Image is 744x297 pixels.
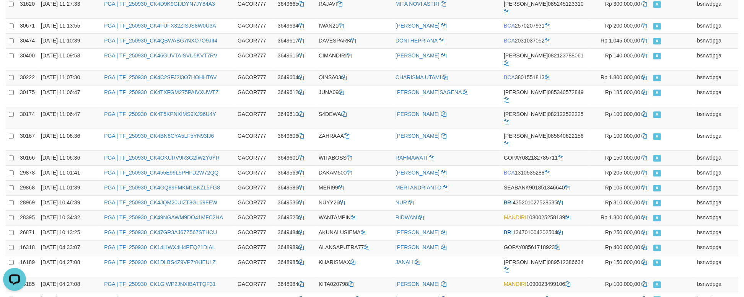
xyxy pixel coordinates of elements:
td: 28395 [17,210,38,225]
a: PGA | TF_250930_CK4QBWABG7NXO7O9JII4 [104,38,217,44]
td: GACOR777 [234,33,275,48]
a: [PERSON_NAME] [396,133,440,139]
td: [DATE] 10:34:32 [38,210,101,225]
td: NUYY26 [316,195,392,210]
span: [PERSON_NAME] [504,133,548,139]
span: GOPAY [504,155,522,161]
span: [PERSON_NAME] [504,52,548,59]
td: 1080025258139 [501,210,589,225]
span: Rp 100.000,00 [605,133,640,139]
span: [PERSON_NAME] [504,259,548,265]
td: 089512386634 [501,255,589,277]
td: 1090023499106 [501,277,589,292]
td: 3649601 [275,150,316,165]
td: AKUNALUSIEMA [316,225,392,240]
span: Rp 100.000,00 [605,111,640,117]
td: 3649484 [275,225,316,240]
td: GACOR777 [234,129,275,150]
td: 30166 [17,150,38,165]
td: 3649617 [275,33,316,48]
td: bsnwdpga [694,225,738,240]
td: ALANSAPUTRA77 [316,240,392,255]
a: PGA | TF_250930_CK4D9K9GIJDYN7JY84A3 [104,1,215,7]
span: BCA [504,170,515,176]
span: Rp 150.000,00 [605,155,640,161]
td: bsnwdpga [694,210,738,225]
span: Rp 205.000,00 [605,170,640,176]
td: QINSA03 [316,70,392,85]
td: GACOR777 [234,85,275,107]
a: [PERSON_NAME] [396,281,440,287]
td: 29868 [17,180,38,195]
td: [DATE] 11:06:36 [38,129,101,150]
td: [DATE] 04:33:07 [38,240,101,255]
td: GACOR777 [234,210,275,225]
td: 08561718923 [501,240,589,255]
td: [DATE] 11:07:30 [38,70,101,85]
td: [DATE] 04:27:08 [38,255,101,277]
a: PGA | TF_250930_CK455E99L5PHFD2W72QQ [104,170,218,176]
td: 30474 [17,33,38,48]
td: 3649612 [275,85,316,107]
span: Rp 150.000,00 [605,259,640,265]
a: [PERSON_NAME] [396,244,440,250]
td: 134701004202504 [501,225,589,240]
td: bsnwdpga [694,150,738,165]
td: bsnwdpga [694,180,738,195]
td: GACOR777 [234,225,275,240]
td: 085340572849 [501,85,589,107]
td: 3648984 [275,277,316,292]
td: WITABOSS [316,150,392,165]
span: Rp 1.045.000,00 [601,38,640,44]
a: [PERSON_NAME] [396,170,440,176]
span: Rp 105.000,00 [605,184,640,191]
span: Approved - Marked by bsnwdpga [653,75,661,81]
td: 29878 [17,165,38,180]
td: 16318 [17,240,38,255]
td: bsnwdpga [694,240,738,255]
td: 3649634 [275,18,316,33]
a: PGA | TF_250930_CK4BN8CYA5LF5YN93IJ6 [104,133,214,139]
span: Approved - Marked by bsnwdpga [653,38,661,44]
td: MERI99 [316,180,392,195]
td: 30174 [17,107,38,129]
td: bsnwdpga [694,129,738,150]
span: Rp 100.000,00 [605,281,640,287]
td: 082122522225 [501,107,589,129]
a: PGA | TF_250930_CK4JQM20UIZT8GL69FEW [104,199,217,206]
td: 3649536 [275,195,316,210]
a: PGA | TF_250930_CK1GIWP2JNXIBATTQF31 [104,281,216,287]
a: RIDWAN [396,214,417,220]
td: GACOR777 [234,48,275,70]
td: IWAN21 [316,18,392,33]
td: S4DEWA [316,107,392,129]
td: 30175 [17,85,38,107]
td: GACOR777 [234,107,275,129]
td: [DATE] 11:13:55 [38,18,101,33]
span: SEABANK [504,184,529,191]
td: bsnwdpga [694,255,738,277]
td: WANTAMPIN [316,210,392,225]
td: [DATE] 04:27:08 [38,277,101,292]
a: [PERSON_NAME]SAGENA [396,89,462,95]
td: 082123788061 [501,48,589,70]
td: 30400 [17,48,38,70]
td: bsnwdpga [694,85,738,107]
td: ZAHRAAA [316,129,392,150]
a: PGA | TF_250930_CK49NGAWM9DO41MFC2HA [104,214,223,220]
td: 3649616 [275,48,316,70]
a: PGA | TF_250930_CK4OKURV9R3G2IW2Y6YR [104,155,220,161]
td: [DATE] 11:06:36 [38,150,101,165]
a: PGA | TF_250930_CK47GR3AJ67Z567STHCU [104,229,217,235]
span: Approved - Marked by bsnwdpga [653,170,661,176]
span: Rp 200.000,00 [605,23,640,29]
a: PGA | TF_250930_CK1DLBS4Z9VP7YKIEULZ [104,259,216,265]
a: DONI HEPRIANA [396,38,438,44]
span: BRI [504,229,513,235]
a: [PERSON_NAME] [396,52,440,59]
td: KITA020798 [316,277,392,292]
td: 16189 [17,255,38,277]
a: MITA NOVI ASTRI [396,1,439,7]
a: [PERSON_NAME] [396,111,440,117]
td: [DATE] 10:13:25 [38,225,101,240]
